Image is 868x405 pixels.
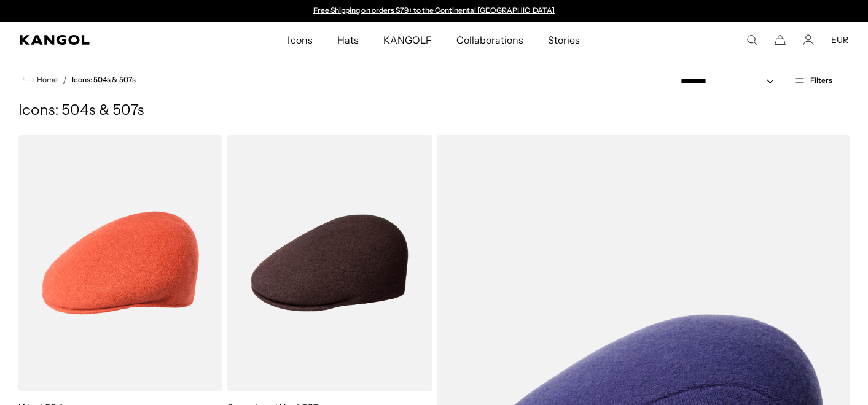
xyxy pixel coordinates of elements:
[18,102,850,120] h1: Icons: 504s & 507s
[308,6,561,16] div: 1 of 2
[371,22,444,58] a: KANGOLF
[227,135,431,391] img: Seamless Wool 507
[58,72,67,87] li: /
[325,22,371,58] a: Hats
[810,76,832,85] span: Filters
[23,74,58,85] a: Home
[676,75,786,88] select: Sort by: Featured
[548,22,580,58] span: Stories
[18,135,222,391] img: Wool 504
[308,6,561,16] slideshow-component: Announcement bar
[287,22,312,58] span: Icons
[275,22,324,58] a: Icons
[746,34,757,45] summary: Search here
[444,22,536,58] a: Collaborations
[831,34,848,45] button: EUR
[383,22,432,58] span: KANGOLF
[456,22,523,58] span: Collaborations
[786,75,840,86] button: Open filters
[34,75,58,84] span: Home
[308,6,561,16] div: Announcement
[20,35,190,45] a: Kangol
[775,34,786,45] button: Cart
[803,34,814,45] a: Account
[337,22,359,58] span: Hats
[536,22,592,58] a: Stories
[313,6,555,15] a: Free Shipping on orders $79+ to the Continental [GEOGRAPHIC_DATA]
[72,75,136,84] a: Icons: 504s & 507s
